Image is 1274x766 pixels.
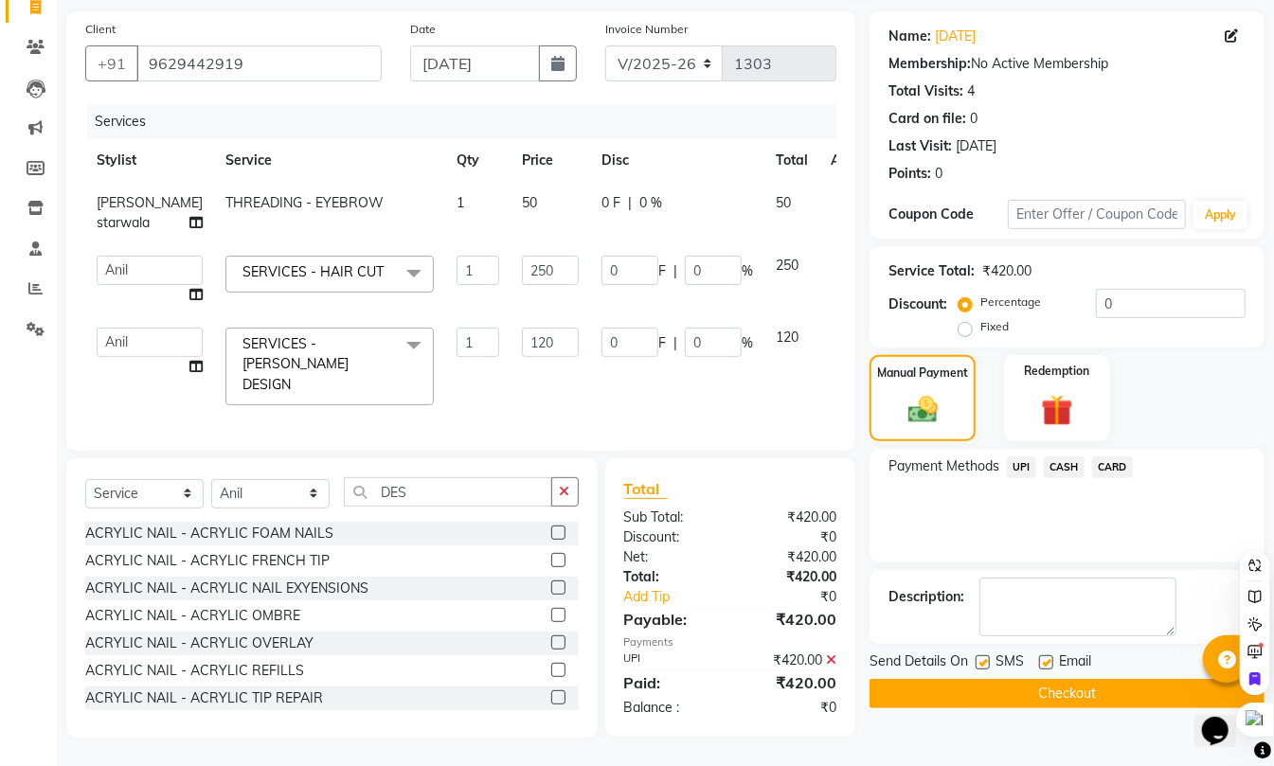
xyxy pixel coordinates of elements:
th: Service [214,139,445,182]
span: CASH [1044,456,1085,478]
span: 0 F [601,193,620,213]
span: F [658,333,666,353]
span: | [673,333,677,353]
th: Total [764,139,819,182]
div: ₹420.00 [730,650,851,670]
div: Balance : [610,698,730,718]
div: ₹420.00 [730,608,851,631]
div: Membership: [888,54,971,74]
label: Date [410,21,436,38]
div: Payable: [610,608,730,631]
span: % [742,261,753,281]
span: | [628,193,632,213]
div: ₹420.00 [730,508,851,527]
div: Discount: [888,294,947,314]
th: Action [819,139,882,182]
span: 50 [522,194,537,211]
label: Manual Payment [877,365,968,382]
span: Payment Methods [888,456,999,476]
div: Service Total: [888,261,975,281]
span: [PERSON_NAME] starwala [97,194,203,231]
div: 0 [970,109,978,129]
div: ACRYLIC NAIL - ACRYLIC REFILLS [85,661,304,681]
span: 0 % [639,193,662,213]
span: SERVICES - [PERSON_NAME] DESIGN [242,335,349,393]
div: Description: [888,587,964,607]
span: UPI [1007,456,1036,478]
div: ₹0 [750,587,851,607]
div: ACRYLIC NAIL - ACRYLIC FOAM NAILS [85,524,333,543]
span: Email [1059,651,1091,675]
div: ₹420.00 [982,261,1032,281]
div: No Active Membership [888,54,1246,74]
div: Sub Total: [610,508,730,527]
span: THREADING - EYEBROW [225,194,384,211]
a: [DATE] [935,27,976,46]
div: Payments [624,634,837,650]
label: Fixed [980,318,1009,335]
div: ACRYLIC NAIL - ACRYLIC TIP REPAIR [85,688,323,708]
button: Checkout [870,679,1265,708]
input: Search by Name/Mobile/Email/Code [136,45,382,81]
span: 50 [776,194,791,211]
div: ACRYLIC NAIL - ACRYLIC OVERLAY [85,633,314,653]
div: UPI [610,650,730,670]
a: x [291,376,299,393]
div: ACRYLIC NAIL - ACRYLIC OMBRE [85,606,300,626]
div: Coupon Code [888,205,1008,224]
div: ₹0 [730,527,851,547]
button: +91 [85,45,138,81]
div: Net: [610,547,730,567]
div: Name: [888,27,931,46]
th: Disc [590,139,764,182]
div: ACRYLIC NAIL - ACRYLIC FRENCH TIP [85,551,330,571]
div: Services [87,104,851,139]
div: Total Visits: [888,81,963,101]
th: Qty [445,139,511,182]
a: x [384,263,392,280]
label: Invoice Number [605,21,688,38]
div: ₹420.00 [730,547,851,567]
span: CARD [1092,456,1133,478]
div: 4 [967,81,975,101]
th: Stylist [85,139,214,182]
div: [DATE] [956,136,996,156]
div: Total: [610,567,730,587]
img: _gift.svg [1032,391,1083,430]
span: % [742,333,753,353]
iframe: chat widget [1194,690,1255,747]
span: SERVICES - HAIR CUT [242,263,384,280]
button: Apply [1193,201,1247,229]
div: Last Visit: [888,136,952,156]
div: 0 [935,164,942,184]
div: Points: [888,164,931,184]
span: F [658,261,666,281]
div: Discount: [610,527,730,547]
div: ₹420.00 [730,671,851,694]
span: Total [624,479,668,499]
span: | [673,261,677,281]
span: SMS [996,651,1024,675]
input: Enter Offer / Coupon Code [1008,200,1186,229]
span: 1 [457,194,464,211]
div: ₹420.00 [730,567,851,587]
span: 120 [776,329,798,346]
input: Search or Scan [344,477,552,507]
span: 250 [776,257,798,274]
div: ₹0 [730,698,851,718]
div: Paid: [610,671,730,694]
img: _cash.svg [899,393,947,427]
label: Percentage [980,294,1041,311]
div: ACRYLIC NAIL - ACRYLIC NAIL EXYENSIONS [85,579,368,598]
label: Client [85,21,116,38]
th: Price [511,139,590,182]
label: Redemption [1024,363,1089,380]
div: Card on file: [888,109,966,129]
a: Add Tip [610,587,751,607]
span: Send Details On [870,651,968,675]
